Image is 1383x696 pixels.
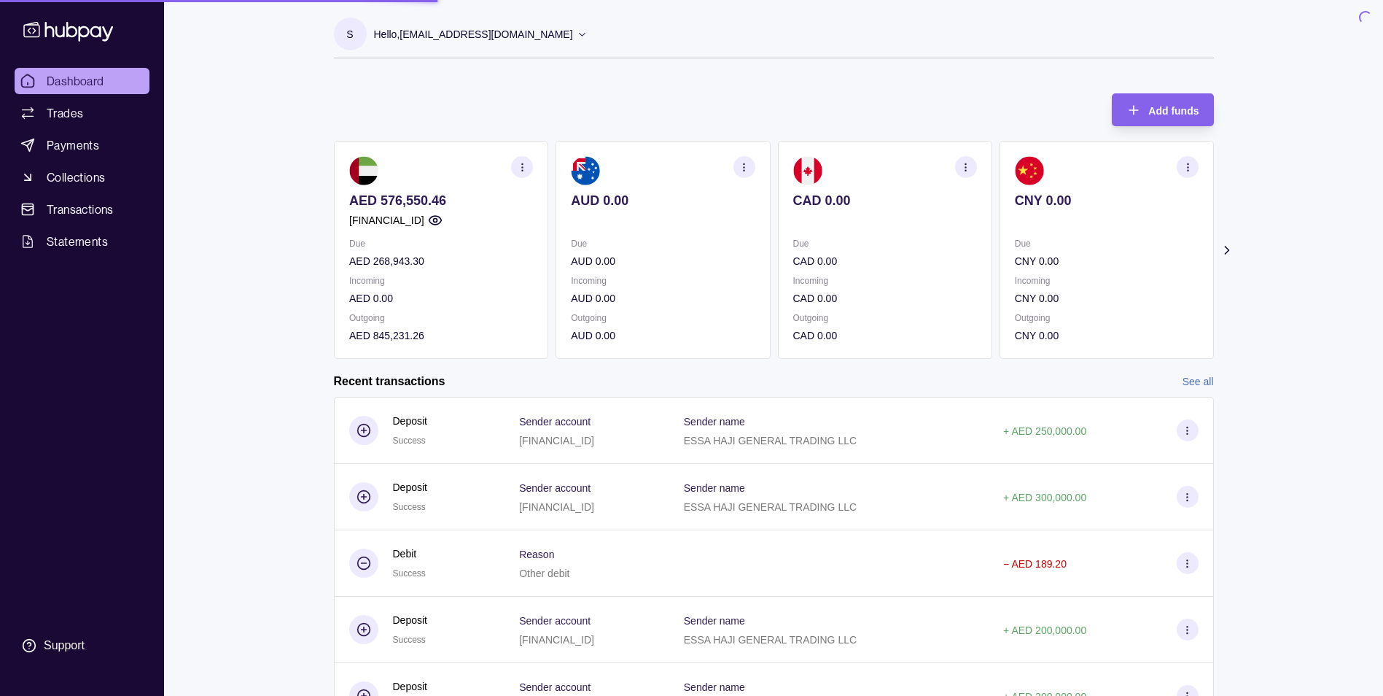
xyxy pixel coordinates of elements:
p: AED 845,231.26 [349,328,533,344]
span: Trades [47,104,83,122]
p: CAD 0.00 [792,193,976,209]
p: Sender account [519,615,591,627]
p: AUD 0.00 [571,253,755,269]
p: Incoming [349,273,533,289]
p: AUD 0.00 [571,328,755,344]
p: Due [1014,236,1198,252]
a: Transactions [15,196,149,223]
p: AUD 0.00 [571,290,755,306]
p: Outgoing [571,310,755,326]
p: Outgoing [792,310,976,326]
p: CNY 0.00 [1014,253,1198,269]
a: Collections [15,164,149,190]
p: [FINANCIAL_ID] [349,212,424,228]
p: Deposit [393,413,427,429]
p: AED 576,550.46 [349,193,533,209]
a: See all [1183,374,1214,390]
p: CNY 0.00 [1014,328,1198,344]
p: ESSA HAJI GENERAL TRADING LLC [684,435,857,446]
img: au [571,156,600,185]
p: Sender name [684,681,745,693]
p: AED 0.00 [349,290,533,306]
h2: Recent transactions [334,374,445,390]
p: Deposit [393,479,427,495]
p: CAD 0.00 [792,290,976,306]
p: Sender name [684,482,745,494]
p: Sender account [519,482,591,494]
p: Deposit [393,678,427,695]
p: Debit [393,546,426,562]
a: Support [15,630,149,661]
p: Sender name [684,416,745,428]
p: Due [349,236,533,252]
p: Deposit [393,612,427,628]
p: CNY 0.00 [1014,193,1198,209]
p: Sender name [684,615,745,627]
p: Sender account [519,681,591,693]
div: Support [44,638,85,654]
p: [FINANCIAL_ID] [519,634,594,646]
p: s [346,26,353,42]
p: Outgoing [1014,310,1198,326]
img: ca [792,156,822,185]
p: Hello, [EMAIL_ADDRESS][DOMAIN_NAME] [374,26,573,42]
span: Dashboard [47,72,104,90]
a: Dashboard [15,68,149,94]
p: Outgoing [349,310,533,326]
a: Statements [15,228,149,255]
p: CNY 0.00 [1014,290,1198,306]
span: Success [393,436,426,446]
p: + AED 300,000.00 [1003,492,1086,503]
p: [FINANCIAL_ID] [519,435,594,446]
p: Other debit [519,568,569,579]
p: CAD 0.00 [792,253,976,269]
p: AUD 0.00 [571,193,755,209]
span: Collections [47,169,105,186]
button: Add funds [1112,93,1213,126]
p: Incoming [792,273,976,289]
span: Payments [47,136,99,154]
img: ae [349,156,378,185]
span: Success [393,568,426,579]
p: ESSA HAJI GENERAL TRADING LLC [684,634,857,646]
span: Success [393,635,426,645]
p: Incoming [1014,273,1198,289]
p: + AED 250,000.00 [1003,425,1086,437]
p: + AED 200,000.00 [1003,625,1086,636]
span: Transactions [47,201,114,218]
p: Reason [519,549,554,560]
p: AED 268,943.30 [349,253,533,269]
p: Sender account [519,416,591,428]
span: Success [393,502,426,512]
p: Due [571,236,755,252]
p: Due [792,236,976,252]
a: Payments [15,132,149,158]
img: cn [1014,156,1043,185]
p: CAD 0.00 [792,328,976,344]
p: ESSA HAJI GENERAL TRADING LLC [684,501,857,513]
a: Trades [15,100,149,126]
p: [FINANCIAL_ID] [519,501,594,513]
p: − AED 189.20 [1003,558,1067,570]
span: Statements [47,233,108,250]
span: Add funds [1148,105,1199,117]
p: Incoming [571,273,755,289]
